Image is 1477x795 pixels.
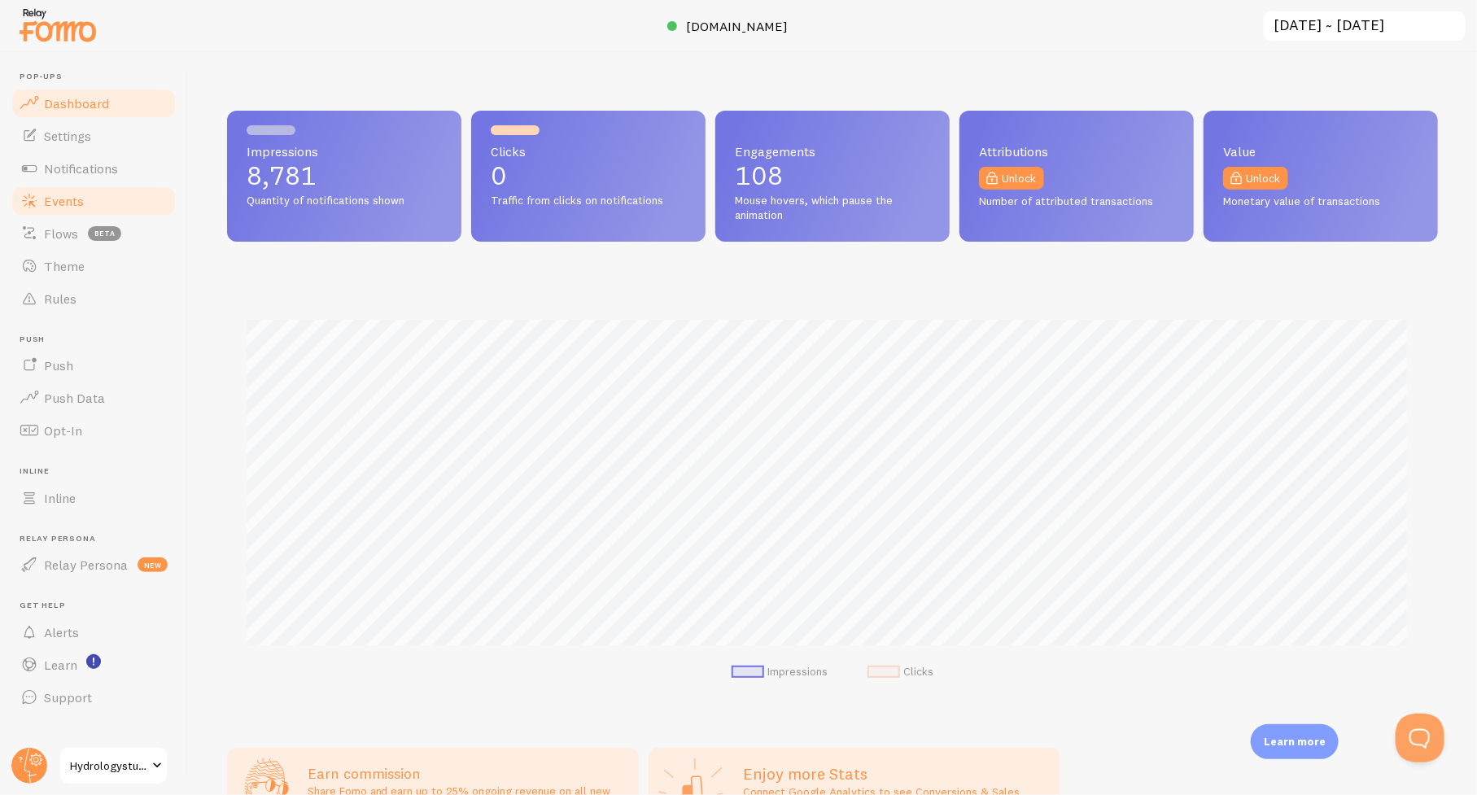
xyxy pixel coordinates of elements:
[1251,724,1339,759] div: Learn more
[44,624,79,640] span: Alerts
[491,163,686,189] p: 0
[308,764,629,783] h3: Earn commission
[732,665,828,679] li: Impressions
[10,185,177,217] a: Events
[20,466,177,477] span: Inline
[70,756,147,775] span: Hydrologystudio
[491,194,686,208] span: Traffic from clicks on notifications
[44,128,91,144] span: Settings
[59,746,168,785] a: Hydrologystudio
[44,490,76,506] span: Inline
[44,390,105,406] span: Push Data
[10,282,177,315] a: Rules
[44,193,84,209] span: Events
[44,689,92,705] span: Support
[138,557,168,572] span: new
[10,382,177,414] a: Push Data
[17,4,98,46] img: fomo-relay-logo-orange.svg
[44,357,73,373] span: Push
[44,95,109,111] span: Dashboard
[10,152,177,185] a: Notifications
[867,665,934,679] li: Clicks
[10,217,177,250] a: Flows beta
[1264,734,1326,749] p: Learn more
[88,226,121,241] span: beta
[10,681,177,714] a: Support
[20,72,177,82] span: Pop-ups
[44,225,78,242] span: Flows
[20,334,177,345] span: Push
[1223,145,1418,158] span: Value
[10,548,177,581] a: Relay Persona new
[10,414,177,447] a: Opt-In
[735,145,930,158] span: Engagements
[735,163,930,189] p: 108
[743,763,1051,784] h2: Enjoy more Stats
[491,145,686,158] span: Clicks
[10,120,177,152] a: Settings
[10,482,177,514] a: Inline
[979,167,1044,190] a: Unlock
[979,194,1174,209] span: Number of attributed transactions
[735,194,930,222] span: Mouse hovers, which pause the animation
[20,534,177,544] span: Relay Persona
[44,657,77,673] span: Learn
[44,422,82,439] span: Opt-In
[20,601,177,611] span: Get Help
[247,145,442,158] span: Impressions
[44,258,85,274] span: Theme
[10,616,177,649] a: Alerts
[44,160,118,177] span: Notifications
[10,649,177,681] a: Learn
[979,145,1174,158] span: Attributions
[247,163,442,189] p: 8,781
[10,250,177,282] a: Theme
[1396,714,1444,762] iframe: Help Scout Beacon - Open
[247,194,442,208] span: Quantity of notifications shown
[86,654,101,669] svg: <p>Watch New Feature Tutorials!</p>
[1223,194,1418,209] span: Monetary value of transactions
[44,557,128,573] span: Relay Persona
[10,349,177,382] a: Push
[1223,167,1288,190] a: Unlock
[44,290,76,307] span: Rules
[10,87,177,120] a: Dashboard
